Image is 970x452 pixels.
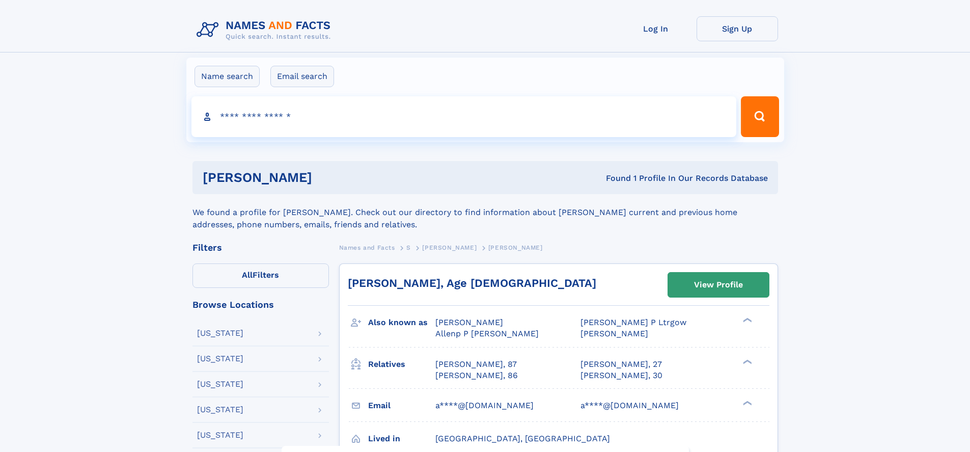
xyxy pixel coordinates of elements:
[435,434,610,443] span: [GEOGRAPHIC_DATA], [GEOGRAPHIC_DATA]
[348,277,596,289] a: [PERSON_NAME], Age [DEMOGRAPHIC_DATA]
[197,329,243,337] div: [US_STATE]
[368,314,435,331] h3: Also known as
[697,16,778,41] a: Sign Up
[197,431,243,439] div: [US_STATE]
[435,359,517,370] a: [PERSON_NAME], 87
[270,66,334,87] label: Email search
[368,430,435,447] h3: Lived in
[488,244,543,251] span: [PERSON_NAME]
[242,270,253,280] span: All
[580,370,662,381] a: [PERSON_NAME], 30
[422,244,477,251] span: [PERSON_NAME]
[339,241,395,254] a: Names and Facts
[192,263,329,288] label: Filters
[192,16,339,44] img: Logo Names and Facts
[406,241,411,254] a: S
[192,194,778,231] div: We found a profile for [PERSON_NAME]. Check out our directory to find information about [PERSON_N...
[741,96,779,137] button: Search Button
[740,358,753,365] div: ❯
[435,317,503,327] span: [PERSON_NAME]
[615,16,697,41] a: Log In
[694,273,743,297] div: View Profile
[197,355,243,363] div: [US_STATE]
[580,359,662,370] a: [PERSON_NAME], 27
[740,317,753,324] div: ❯
[195,66,260,87] label: Name search
[197,380,243,388] div: [US_STATE]
[740,400,753,406] div: ❯
[368,356,435,373] h3: Relatives
[435,370,518,381] a: [PERSON_NAME], 86
[197,406,243,414] div: [US_STATE]
[435,329,539,338] span: Allenp P [PERSON_NAME]
[580,329,648,338] span: [PERSON_NAME]
[192,300,329,309] div: Browse Locations
[203,171,459,184] h1: [PERSON_NAME]
[668,273,769,297] a: View Profile
[459,173,768,184] div: Found 1 Profile In Our Records Database
[368,397,435,414] h3: Email
[580,317,686,327] span: [PERSON_NAME] P Ltrgow
[406,244,411,251] span: S
[191,96,737,137] input: search input
[422,241,477,254] a: [PERSON_NAME]
[192,243,329,252] div: Filters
